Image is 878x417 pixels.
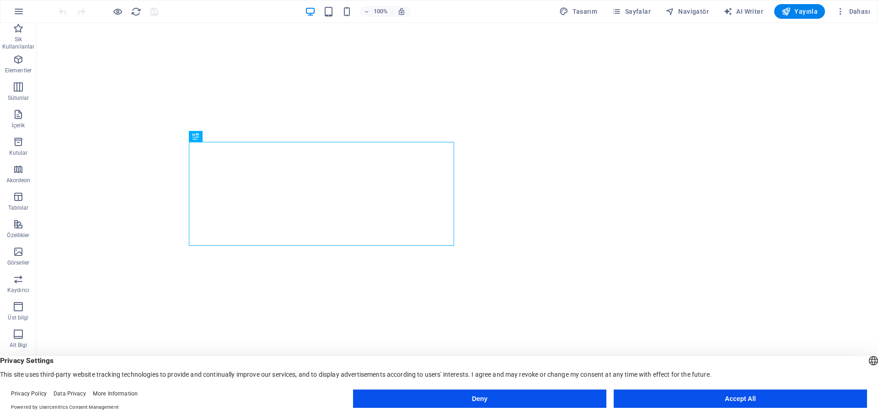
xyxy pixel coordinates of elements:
p: Kutular [9,149,28,157]
span: Tasarım [559,7,597,16]
span: AI Writer [723,7,763,16]
p: Alt Bigi [10,341,27,349]
button: AI Writer [720,4,767,19]
i: Sayfayı yeniden yükleyin [131,6,141,17]
h6: 100% [374,6,388,17]
p: Elementler [5,67,32,74]
span: Navigatör [665,7,709,16]
button: Tasarım [556,4,601,19]
span: Dahası [836,7,870,16]
button: Dahası [832,4,874,19]
p: Görseller [7,259,29,266]
button: Sayfalar [608,4,654,19]
p: Kaydırıcı [7,287,29,294]
button: Ön izleme modundan çıkıp düzenlemeye devam etmek için buraya tıklayın [112,6,123,17]
p: Tablolar [8,204,29,211]
span: Yayınla [782,7,818,16]
p: Özellikler [7,232,29,239]
button: reload [130,6,141,17]
p: Akordeon [6,177,31,184]
i: Yeniden boyutlandırmada yakınlaştırma düzeyini seçilen cihaza uyacak şekilde otomatik olarak ayarla. [397,7,406,16]
p: Sütunlar [8,94,29,102]
span: Sayfalar [612,7,651,16]
p: Üst bilgi [8,314,28,321]
p: İçerik [11,122,25,129]
button: Navigatör [662,4,712,19]
button: Yayınla [774,4,825,19]
div: Tasarım (Ctrl+Alt+Y) [556,4,601,19]
button: 100% [360,6,392,17]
